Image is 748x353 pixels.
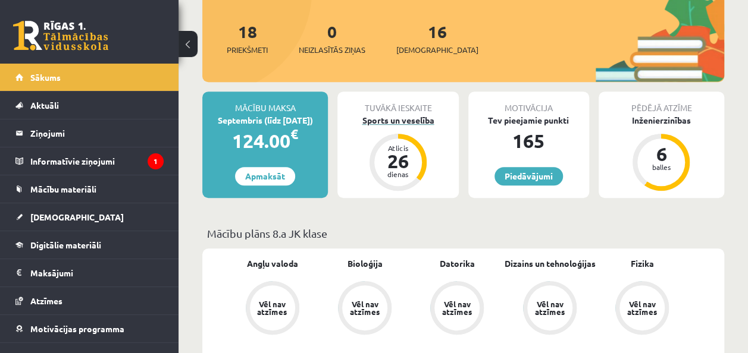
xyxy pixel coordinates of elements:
span: Sākums [30,72,61,83]
div: dienas [380,171,416,178]
a: Atzīmes [15,287,164,314]
span: Aktuāli [30,100,59,111]
a: Dizains un tehnoloģijas [504,257,595,270]
a: Ziņojumi [15,119,164,147]
a: Informatīvie ziņojumi1 [15,147,164,175]
div: Sports un veselība [337,114,458,127]
span: € [290,125,298,143]
legend: Ziņojumi [30,119,164,147]
a: 0Neizlasītās ziņas [299,21,365,56]
a: Digitālie materiāli [15,231,164,259]
a: Vēl nav atzīmes [318,281,411,337]
a: Mācību materiāli [15,175,164,203]
a: Aktuāli [15,92,164,119]
div: 165 [468,127,589,155]
span: Priekšmeti [227,44,268,56]
a: Vēl nav atzīmes [503,281,596,337]
a: Datorika [440,257,475,270]
span: Motivācijas programma [30,323,124,334]
div: Mācību maksa [202,92,328,114]
a: Piedāvājumi [495,167,563,185]
div: balles [643,163,679,171]
div: Septembris (līdz [DATE]) [202,114,328,127]
div: Vēl nav atzīmes [533,300,567,316]
a: Motivācijas programma [15,315,164,342]
div: 26 [380,152,416,171]
a: Fizika [631,257,654,270]
div: 124.00 [202,127,328,155]
div: Atlicis [380,144,416,152]
div: Tuvākā ieskaite [337,92,458,114]
a: Sports un veselība Atlicis 26 dienas [337,114,458,193]
a: Vēl nav atzīmes [596,281,688,337]
div: Tev pieejamie punkti [468,114,589,127]
div: Motivācija [468,92,589,114]
div: Vēl nav atzīmes [348,300,381,316]
span: [DEMOGRAPHIC_DATA] [30,212,124,222]
a: Vēl nav atzīmes [226,281,318,337]
a: [DEMOGRAPHIC_DATA] [15,203,164,231]
div: Inženierzinības [599,114,724,127]
a: 16[DEMOGRAPHIC_DATA] [396,21,478,56]
a: Bioloģija [348,257,383,270]
a: Sākums [15,64,164,91]
span: Mācību materiāli [30,184,96,194]
span: Atzīmes [30,295,62,306]
a: Rīgas 1. Tālmācības vidusskola [13,21,108,51]
i: 1 [148,153,164,169]
legend: Maksājumi [30,259,164,286]
a: Angļu valoda [247,257,298,270]
a: Apmaksāt [235,167,295,185]
div: 6 [643,144,679,163]
div: Vēl nav atzīmes [625,300,659,316]
div: Vēl nav atzīmes [256,300,289,316]
p: Mācību plāns 8.a JK klase [207,225,719,241]
a: Inženierzinības 6 balles [599,114,724,193]
span: Neizlasītās ziņas [299,44,365,56]
div: Pēdējā atzīme [599,92,724,114]
div: Vēl nav atzīmes [440,300,474,316]
a: Vēl nav atzīmes [411,281,503,337]
a: 18Priekšmeti [227,21,268,56]
a: Maksājumi [15,259,164,286]
span: Digitālie materiāli [30,239,101,250]
legend: Informatīvie ziņojumi [30,147,164,175]
span: [DEMOGRAPHIC_DATA] [396,44,478,56]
